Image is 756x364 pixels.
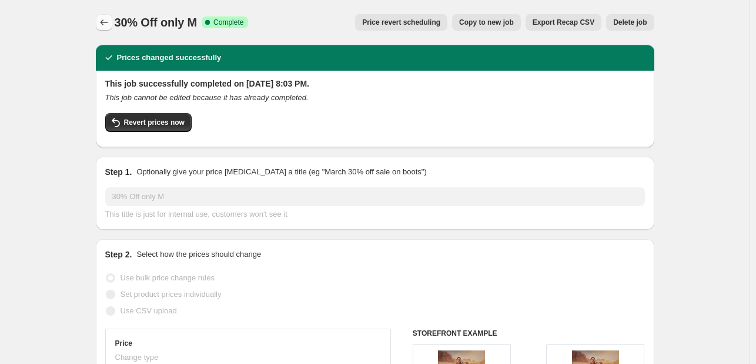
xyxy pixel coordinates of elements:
[362,18,440,27] span: Price revert scheduling
[526,14,601,31] button: Export Recap CSV
[452,14,521,31] button: Copy to new job
[105,249,132,260] h2: Step 2.
[459,18,514,27] span: Copy to new job
[105,113,192,132] button: Revert prices now
[533,18,594,27] span: Export Recap CSV
[124,118,185,127] span: Revert prices now
[105,187,645,206] input: 30% off holiday sale
[96,14,112,31] button: Price change jobs
[105,78,645,90] h2: This job successfully completed on [DATE] 8:03 PM.
[105,210,287,219] span: This title is just for internal use, customers won't see it
[115,339,132,348] h3: Price
[213,18,243,27] span: Complete
[105,166,132,178] h2: Step 1.
[117,52,222,64] h2: Prices changed successfully
[355,14,447,31] button: Price revert scheduling
[121,306,177,315] span: Use CSV upload
[606,14,654,31] button: Delete job
[115,16,198,29] span: 30% Off only M
[136,249,261,260] p: Select how the prices should change
[613,18,647,27] span: Delete job
[115,353,159,362] span: Change type
[105,93,309,102] i: This job cannot be edited because it has already completed.
[121,273,215,282] span: Use bulk price change rules
[413,329,645,338] h6: STOREFRONT EXAMPLE
[121,290,222,299] span: Set product prices individually
[136,166,426,178] p: Optionally give your price [MEDICAL_DATA] a title (eg "March 30% off sale on boots")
